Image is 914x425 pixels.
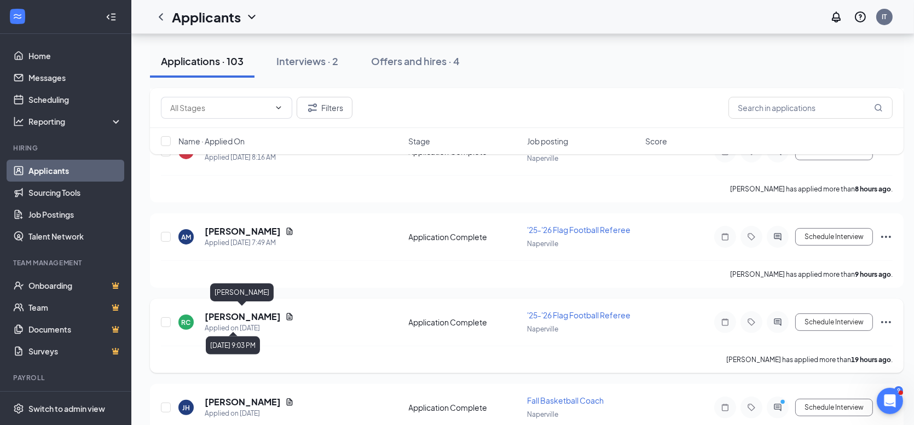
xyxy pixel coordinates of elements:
svg: Analysis [13,116,24,127]
div: RC [182,318,191,327]
div: Applications · 103 [161,54,244,68]
span: Fall Basketball Coach [527,395,604,405]
svg: Collapse [106,11,117,22]
span: Score [645,136,667,147]
svg: Ellipses [880,230,893,243]
svg: ChevronLeft [154,10,167,24]
svg: ActiveChat [771,403,784,412]
iframe: Intercom live chat [877,388,903,414]
svg: MagnifyingGlass [874,103,883,112]
a: SurveysCrown [28,340,122,362]
a: Talent Network [28,225,122,247]
h5: [PERSON_NAME] [205,311,281,323]
svg: Note [719,232,732,241]
button: Schedule Interview [795,313,873,331]
a: PayrollCrown [28,389,122,411]
div: Applied [DATE] 7:49 AM [205,237,294,248]
svg: Tag [745,318,758,327]
svg: PrimaryDot [778,399,791,407]
div: Applied on [DATE] [205,323,294,334]
h5: [PERSON_NAME] [205,225,281,237]
input: All Stages [170,102,270,114]
span: Stage [409,136,431,147]
div: Offers and hires · 4 [371,54,460,68]
a: OnboardingCrown [28,275,122,296]
h1: Applicants [172,8,241,26]
div: AM [181,232,191,242]
svg: ChevronDown [274,103,283,112]
svg: QuestionInfo [854,10,867,24]
b: 9 hours ago [855,270,891,278]
div: Team Management [13,258,120,267]
svg: Tag [745,232,758,241]
div: Interviews · 2 [276,54,338,68]
h5: [PERSON_NAME] [205,396,281,408]
span: '25-'26 Flag Football Referee [527,225,630,235]
span: Naperville [527,325,558,333]
div: Reporting [28,116,123,127]
svg: Settings [13,403,24,414]
svg: Document [285,312,294,321]
span: '25-'26 Flag Football Referee [527,310,630,320]
svg: ActiveChat [771,232,784,241]
button: Filter Filters [297,97,352,119]
div: Applied on [DATE] [205,408,294,419]
svg: Filter [306,101,319,114]
svg: Note [719,318,732,327]
span: Job posting [527,136,568,147]
div: [PERSON_NAME] [210,283,274,301]
a: Scheduling [28,89,122,110]
svg: Document [285,227,294,236]
div: Application Complete [409,402,520,413]
input: Search in applications [728,97,893,119]
div: Hiring [13,143,120,153]
p: [PERSON_NAME] has applied more than . [730,270,893,279]
a: Applicants [28,160,122,182]
span: Naperville [527,410,558,418]
div: IT [882,12,887,21]
svg: Note [719,403,732,412]
div: Application Complete [409,231,520,242]
div: Application Complete [409,317,520,328]
div: Payroll [13,373,120,382]
div: 9 [894,386,903,395]
div: JH [182,403,190,412]
svg: Notifications [830,10,843,24]
a: Sourcing Tools [28,182,122,203]
span: Name · Applied On [178,136,245,147]
svg: WorkstreamLogo [12,11,23,22]
span: Naperville [527,240,558,248]
p: [PERSON_NAME] has applied more than . [730,184,893,194]
a: TeamCrown [28,296,122,318]
a: Home [28,45,122,67]
svg: Tag [745,403,758,412]
svg: Document [285,398,294,406]
button: Schedule Interview [795,399,873,416]
svg: ActiveChat [771,318,784,327]
a: DocumentsCrown [28,318,122,340]
p: [PERSON_NAME] has applied more than . [726,355,893,364]
svg: ChevronDown [245,10,258,24]
a: Messages [28,67,122,89]
b: 8 hours ago [855,185,891,193]
a: Job Postings [28,203,122,225]
div: [DATE] 9:03 PM [206,336,260,354]
svg: Ellipses [880,316,893,329]
button: Schedule Interview [795,228,873,246]
div: Switch to admin view [28,403,105,414]
b: 19 hours ago [851,356,891,364]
